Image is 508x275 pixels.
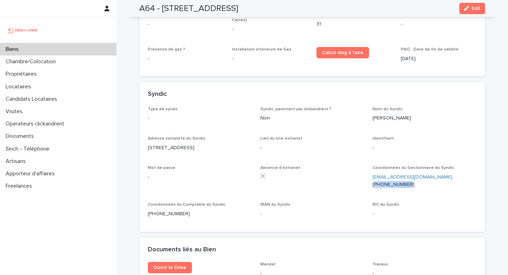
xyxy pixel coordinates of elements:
span: Ouvrir le Drive [153,265,186,270]
span: BIC du Syndic [373,203,399,207]
p: Chambre/Colocation [3,58,61,65]
h2: Syndic [148,90,167,98]
p: [STREET_ADDRESS] [148,144,252,152]
span: Installation intérieure de Gaz [232,47,291,52]
a: Calcul diag à faire [316,47,369,58]
p: [PHONE_NUMBER] [148,210,252,218]
span: Adresse complète du Syndic [148,136,205,141]
span: Amiante [148,13,165,17]
span: Mot de passe [148,166,175,170]
p: - [148,55,224,63]
p: 31 [316,21,392,28]
p: [DATE] [401,55,477,63]
p: - [148,21,224,28]
p: - [260,210,364,218]
span: Lien du site extranet [260,136,302,141]
p: - [373,144,477,152]
p: Non [260,115,364,122]
p: - [148,174,252,181]
span: Calcul diag à faire [322,50,363,55]
p: Biens [3,46,24,53]
p: Operateurs clickandrent [3,121,70,127]
h2: Documents liés au Bien [148,246,216,254]
p: Candidats Locataires [3,96,63,103]
span: Mandat [260,262,276,267]
h2: A64 - [STREET_ADDRESS] [139,4,238,14]
span: Travaux [373,262,388,267]
span: Installation intérieure d'Electricité [401,13,470,17]
p: - [232,55,308,63]
span: Superficie [316,13,337,17]
img: UCB0brd3T0yccxBKYDjQ [6,23,40,37]
p: - [401,21,477,28]
p: - [232,25,308,33]
span: IBAN du Syndic [260,203,290,207]
p: Sinch - Téléphone [3,146,55,152]
p: Visites [3,108,28,115]
span: PNO : Date de fin de validité [401,47,459,52]
a: [EMAIL_ADDRESS][DOMAIN_NAME] [373,175,452,180]
span: Syndic: paiement par clickandrent ? [260,107,331,111]
p: Artisans [3,158,31,165]
span: Coordonnées du Comptable du Syndic [148,203,225,207]
span: Coordonnées du Gestionnaire du Syndic [373,166,454,170]
span: Identifiant [373,136,394,141]
p: [PHONE_NUMBER] [373,174,477,188]
span: Type de syndic [148,107,178,111]
p: - [373,210,477,218]
p: - [148,115,252,122]
p: Documents [3,133,40,140]
p: Freelances [3,183,38,189]
span: Présence de gaz ? [148,47,185,52]
p: [PERSON_NAME] [373,115,477,122]
span: Absence d'extranet [260,166,300,170]
span: Edit [472,6,480,11]
p: Propriétaires [3,71,42,77]
button: Edit [459,3,485,14]
p: Apporteur d'affaires [3,170,60,177]
p: Locataires [3,83,37,90]
p: - [260,144,364,152]
span: Nom du Syndic [373,107,403,111]
a: Ouvrir le Drive [148,262,192,273]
